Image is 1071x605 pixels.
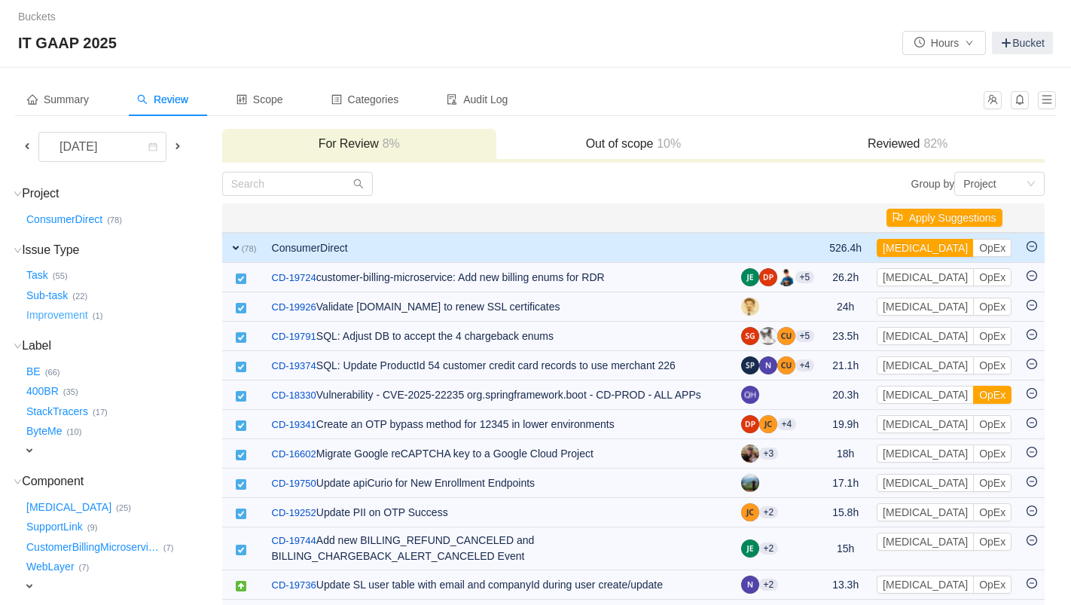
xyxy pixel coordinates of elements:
span: expand [23,445,35,457]
td: 21.1h [822,351,869,380]
td: Vulnerability - CVE-2025-22235 org.springframework.boot - CD-PROD - ALL APPs [264,380,734,410]
h3: Label [23,338,221,353]
i: icon: minus-circle [1027,578,1037,588]
a: CD-16602 [272,447,316,462]
td: 17.1h [822,469,869,498]
div: Group by [633,172,1045,196]
aui-badge: +5 [795,271,815,283]
button: OpEx [973,503,1011,521]
img: PT [759,327,777,345]
i: icon: minus-circle [1027,535,1037,545]
a: Bucket [992,32,1053,54]
a: CD-19744 [272,533,316,548]
td: Validate [DOMAIN_NAME] to renew SSL certificates [264,292,734,322]
div: [DATE] [47,133,112,161]
img: 10738 [235,478,247,490]
button: WebLayer [23,555,79,579]
button: icon: menu [1038,91,1056,109]
i: icon: minus-circle [1027,388,1037,399]
button: BE [23,359,45,383]
td: 26.2h [822,263,869,292]
button: [MEDICAL_DATA] [877,386,974,404]
img: N [759,356,777,374]
aui-badge: +4 [795,359,815,371]
img: JO [741,298,759,316]
button: [MEDICAL_DATA] [877,533,974,551]
button: OpEx [973,533,1011,551]
td: 13.3h [822,570,869,600]
img: CU [777,356,795,374]
i: icon: minus-circle [1027,447,1037,457]
img: SP [741,356,759,374]
a: CD-19926 [272,300,316,315]
img: 10738 [235,302,247,314]
a: CD-19750 [272,476,316,491]
button: StackTracers [23,399,93,423]
aui-badge: +5 [795,330,815,342]
small: (17) [93,408,108,417]
small: (25) [116,503,131,512]
td: ConsumerDirect [264,233,734,263]
img: JI [741,539,759,558]
h3: For Review [230,136,489,151]
button: [MEDICAL_DATA] [877,415,974,433]
td: 23.5h [822,322,869,351]
button: Sub-task [23,283,72,307]
span: Summary [27,93,89,105]
span: Review [137,93,188,105]
button: [MEDICAL_DATA] [877,356,974,374]
i: icon: down [14,478,22,486]
span: 8% [379,137,400,150]
button: [MEDICAL_DATA] [877,503,974,521]
button: icon: bell [1011,91,1029,109]
button: [MEDICAL_DATA] [877,239,974,257]
button: SupportLink [23,515,87,539]
a: CD-19736 [272,578,316,593]
button: OpEx [973,445,1011,463]
h3: Component [23,474,221,489]
td: 24h [822,292,869,322]
small: (9) [87,523,98,532]
img: 10738 [235,420,247,432]
button: [MEDICAL_DATA] [877,474,974,492]
i: icon: home [27,94,38,105]
button: OpEx [973,415,1011,433]
button: [MEDICAL_DATA] [877,298,974,316]
span: expand [23,580,35,592]
td: Create an OTP bypass method for 12345 in lower environments [264,410,734,439]
img: 10738 [235,449,247,461]
img: JC [741,445,759,463]
small: (35) [63,387,78,396]
i: icon: minus-circle [1027,417,1037,428]
td: customer-billing-microservice: Add new billing enums for RDR [264,263,734,292]
i: icon: down [1027,179,1036,190]
aui-badge: +2 [759,506,779,518]
button: [MEDICAL_DATA] [877,327,974,345]
img: 10730 [235,580,247,592]
button: icon: flagApply Suggestions [886,209,1002,227]
i: icon: minus-circle [1027,300,1037,310]
small: (7) [79,563,90,572]
small: (7) [163,543,174,552]
button: OpEx [973,356,1011,374]
div: Project [963,173,996,195]
button: OpEx [973,268,1011,286]
i: icon: minus-circle [1027,241,1037,252]
span: Categories [331,93,399,105]
small: (22) [72,292,87,301]
img: 10738 [235,390,247,402]
i: icon: control [236,94,247,105]
img: 10738 [235,332,247,344]
td: SQL: Adjust DB to accept the 4 chargeback enums [264,322,734,351]
img: DP [741,415,759,433]
img: 10738 [235,361,247,373]
img: J [741,474,759,492]
td: 20.3h [822,380,869,410]
img: JI [741,268,759,286]
td: Update apiCurio for New Enrollment Endpoints [264,469,734,498]
button: icon: clock-circleHoursicon: down [902,31,986,55]
i: icon: audit [447,94,457,105]
i: icon: search [137,94,148,105]
span: 10% [653,137,681,150]
i: icon: minus-circle [1027,476,1037,487]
